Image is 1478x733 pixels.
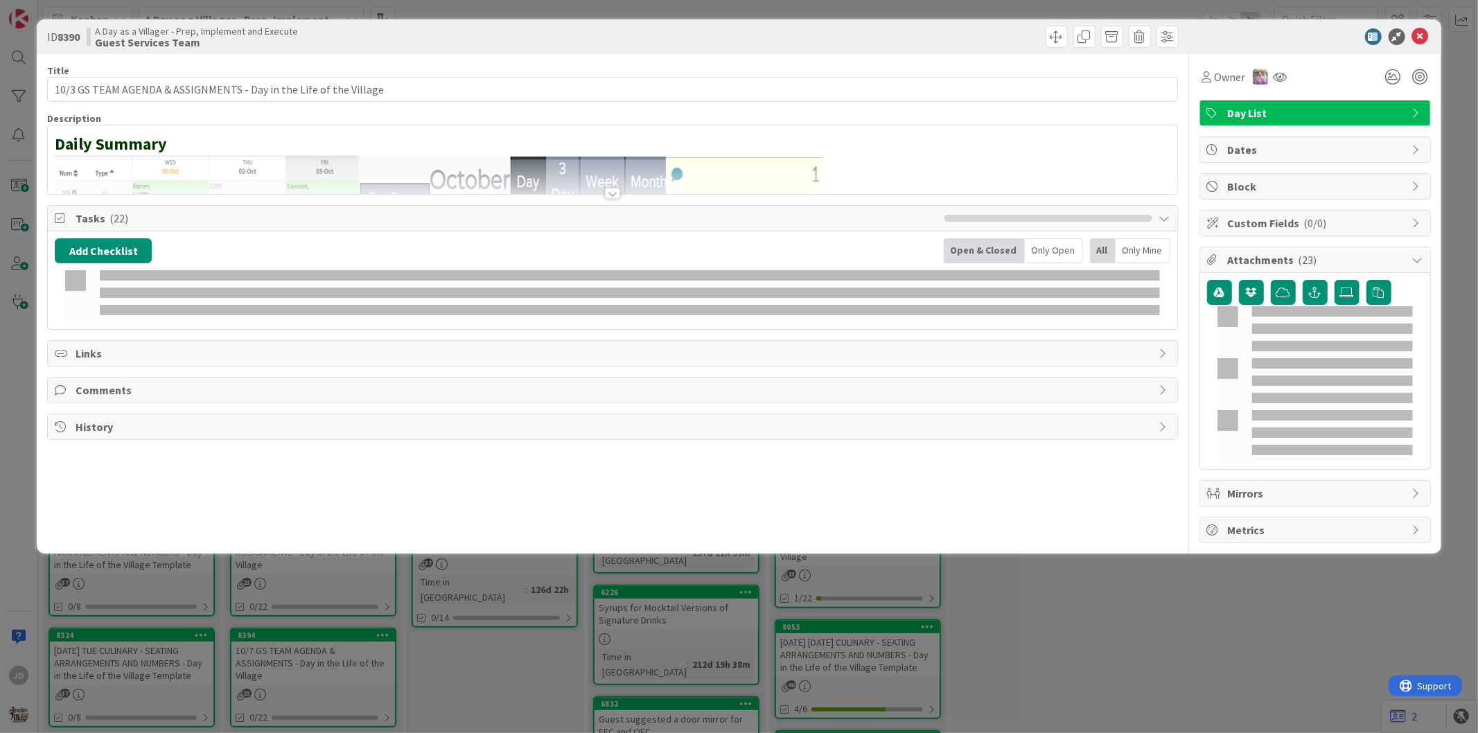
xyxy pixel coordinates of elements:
[1228,251,1405,268] span: Attachments
[58,30,80,44] b: 8390
[47,64,69,77] label: Title
[1304,216,1327,230] span: ( 0/0 )
[1215,69,1246,85] span: Owner
[1253,69,1268,85] img: OM
[1228,522,1405,538] span: Metrics
[47,77,1177,102] input: type card name here...
[47,28,80,45] span: ID
[55,133,167,154] strong: Daily Summary
[95,37,298,48] b: Guest Services Team
[76,345,1152,362] span: Links
[47,112,101,125] span: Description
[29,2,63,19] span: Support
[1116,238,1170,263] div: Only Mine
[1228,485,1405,502] span: Mirrors
[109,211,128,225] span: ( 22 )
[1228,141,1405,158] span: Dates
[55,154,827,528] img: image.png
[55,238,152,263] button: Add Checklist
[76,210,937,227] span: Tasks
[76,418,1152,435] span: History
[1228,215,1405,231] span: Custom Fields
[1025,238,1083,263] div: Only Open
[95,26,298,37] span: A Day as a Villager - Prep, Implement and Execute
[1090,238,1116,263] div: All
[944,238,1025,263] div: Open & Closed
[1228,178,1405,195] span: Block
[1228,105,1405,121] span: Day List
[1299,253,1317,267] span: ( 23 )
[76,382,1152,398] span: Comments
